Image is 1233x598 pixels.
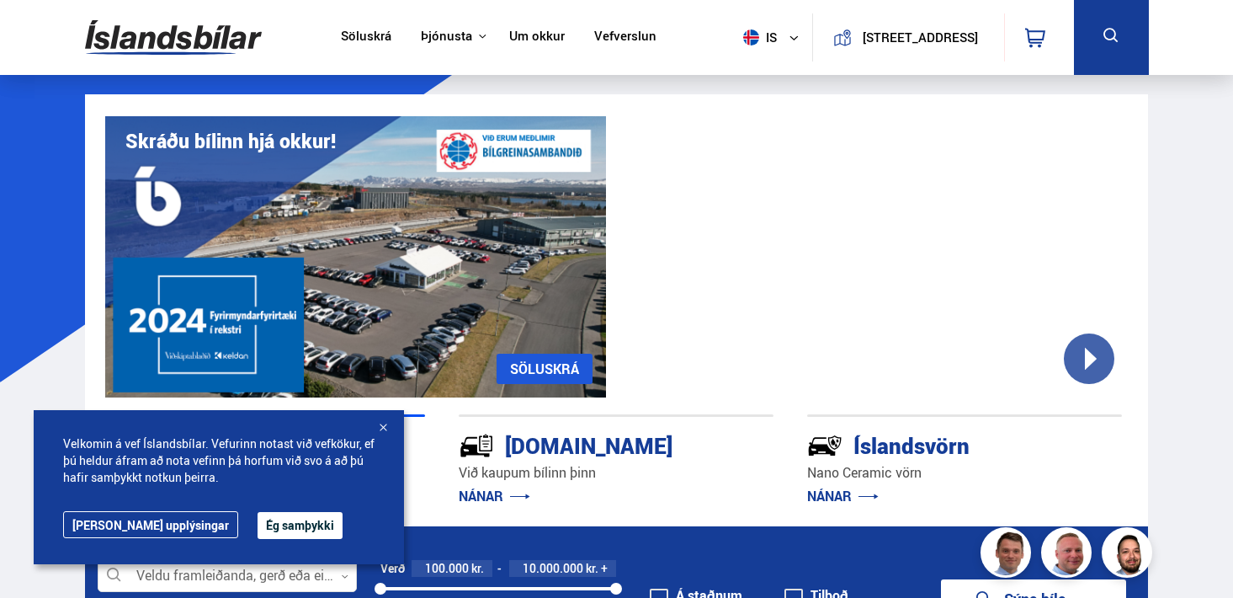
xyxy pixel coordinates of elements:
img: -Svtn6bYgwAsiwNX.svg [807,428,842,463]
a: SÖLUSKRÁ [497,354,593,384]
img: G0Ugv5HjCgRt.svg [85,10,262,65]
span: 10.000.000 [523,560,583,576]
button: Þjónusta [421,29,472,45]
a: NÁNAR [807,487,879,505]
button: Open LiveChat chat widget [13,7,64,57]
a: Vefverslun [594,29,656,46]
h1: Skráðu bílinn hjá okkur! [125,130,336,152]
span: + [601,562,608,575]
img: eKx6w-_Home_640_.png [105,116,607,398]
button: is [736,13,812,62]
button: Ég samþykki [258,512,343,539]
img: FbJEzSuNWCJXmdc-.webp [983,530,1034,580]
img: svg+xml;base64,PHN2ZyB4bWxucz0iaHR0cDovL3d3dy53My5vcmcvMjAwMC9zdmciIHdpZHRoPSI1MTIiIGhlaWdodD0iNT... [743,29,759,45]
p: Nano Ceramic vörn [807,463,1122,483]
a: Um okkur [509,29,565,46]
a: [PERSON_NAME] upplýsingar [63,511,238,538]
img: nhp88E3Fdnt1Opn2.png [1104,530,1155,580]
div: Verð [380,562,405,575]
span: Velkomin á vef Íslandsbílar. Vefurinn notast við vefkökur, ef þú heldur áfram að nota vefinn þá h... [63,435,375,486]
img: siFngHWaQ9KaOqBr.png [1044,530,1094,580]
span: kr. [471,562,484,575]
p: Við kaupum bílinn þinn [459,463,773,483]
a: Söluskrá [341,29,391,46]
span: 100.000 [425,560,469,576]
img: tr5P-W3DuiFaO7aO.svg [459,428,494,463]
button: [STREET_ADDRESS] [858,30,982,45]
a: NÁNAR [459,487,530,505]
div: [DOMAIN_NAME] [459,430,714,459]
span: kr. [586,562,598,575]
div: Íslandsvörn [807,430,1062,459]
span: is [736,29,779,45]
a: [STREET_ADDRESS] [822,13,994,61]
